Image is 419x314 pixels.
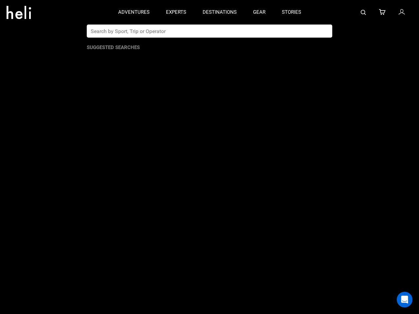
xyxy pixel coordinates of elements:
[166,9,186,16] p: experts
[87,44,332,51] p: Suggested Searches
[87,25,319,38] input: Search by Sport, Trip or Operator
[397,292,412,307] div: Open Intercom Messenger
[361,10,366,15] img: search-bar-icon.svg
[203,9,237,16] p: destinations
[118,9,150,16] p: adventures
